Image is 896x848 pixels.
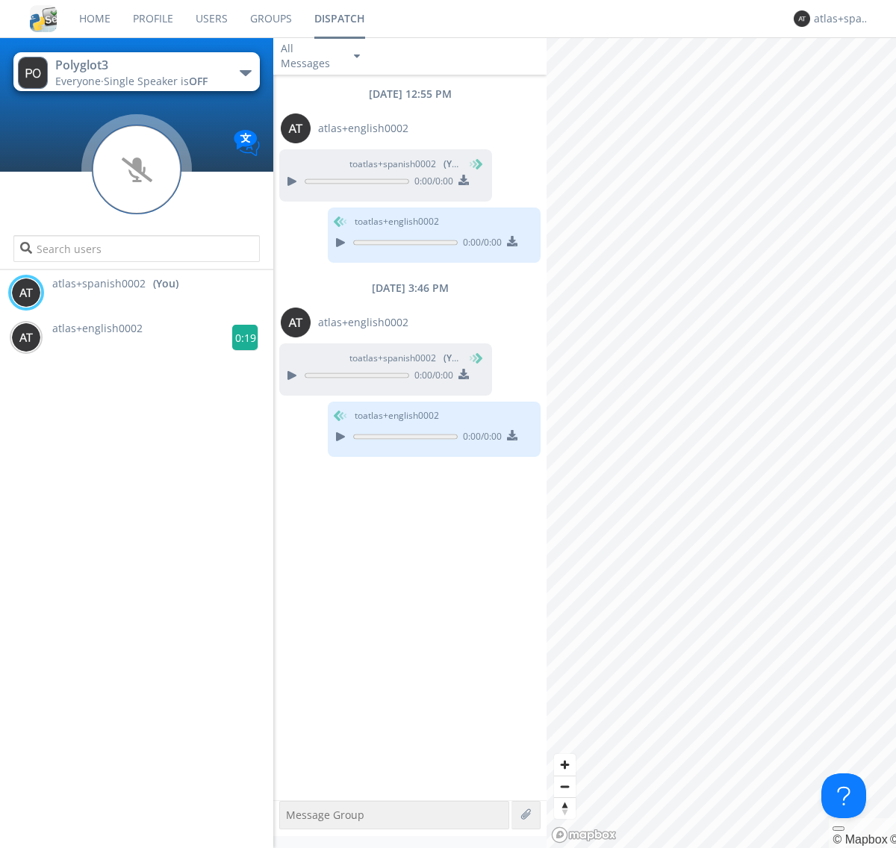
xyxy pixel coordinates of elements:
div: Polyglot3 [55,57,223,74]
span: to atlas+english0002 [355,409,439,423]
img: download media button [507,236,517,246]
button: Polyglot3Everyone·Single Speaker isOFF [13,52,259,91]
span: 0:00 / 0:00 [409,369,453,385]
button: Toggle attribution [833,826,844,831]
img: Translation enabled [234,130,260,156]
img: 373638.png [794,10,810,27]
span: atlas+english0002 [318,315,408,330]
span: to atlas+spanish0002 [349,352,461,365]
div: All Messages [281,41,340,71]
span: 0:00 / 0:00 [458,236,502,252]
img: 373638.png [18,57,48,89]
div: atlas+spanish0002 [814,11,870,26]
div: (You) [153,276,178,291]
img: 373638.png [11,322,41,352]
span: Reset bearing to north [554,798,576,819]
span: 0:00 / 0:00 [458,430,502,446]
span: (You) [444,158,466,170]
button: Zoom out [554,776,576,797]
span: 0:00 / 0:00 [409,175,453,191]
img: download media button [458,175,469,185]
span: to atlas+english0002 [355,215,439,228]
img: download media button [507,430,517,440]
img: 373638.png [281,113,311,143]
img: download media button [458,369,469,379]
img: cddb5a64eb264b2086981ab96f4c1ba7 [30,5,57,32]
span: Single Speaker is [104,74,208,88]
a: Mapbox logo [551,826,617,844]
button: Zoom in [554,754,576,776]
span: atlas+english0002 [318,121,408,136]
img: caret-down-sm.svg [354,54,360,58]
img: 373638.png [11,278,41,308]
button: Reset bearing to north [554,797,576,819]
span: OFF [189,74,208,88]
span: (You) [444,352,466,364]
div: [DATE] 12:55 PM [273,87,547,102]
img: 373638.png [281,308,311,337]
span: to atlas+spanish0002 [349,158,461,171]
a: Mapbox [833,833,887,846]
iframe: Toggle Customer Support [821,773,866,818]
span: atlas+spanish0002 [52,276,146,291]
input: Search users [13,235,259,262]
span: Zoom out [554,776,576,797]
div: [DATE] 3:46 PM [273,281,547,296]
span: atlas+english0002 [52,321,143,335]
div: Everyone · [55,74,223,89]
